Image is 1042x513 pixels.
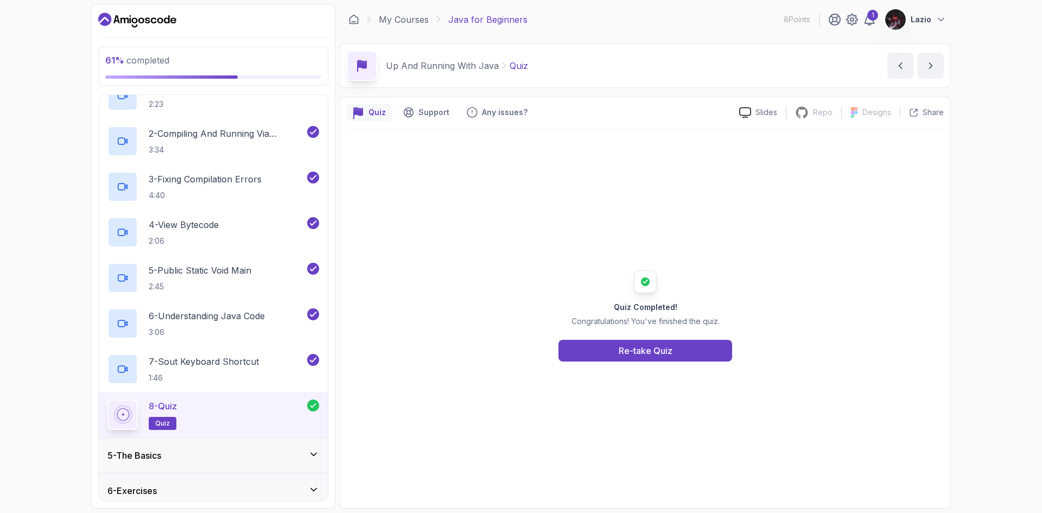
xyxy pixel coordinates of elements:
a: Dashboard [348,14,359,25]
button: 6-Exercises [99,473,328,508]
p: Up And Running With Java [386,59,499,72]
p: Share [923,107,944,118]
p: 8 Points [784,14,810,25]
a: Dashboard [98,11,176,29]
img: user profile image [885,9,906,30]
p: Quiz [510,59,528,72]
button: Share [900,107,944,118]
div: Re-take Quiz [619,344,672,357]
button: 8-Quizquiz [107,400,319,430]
p: Repo [813,107,833,118]
p: Slides [755,107,777,118]
p: 2 - Compiling And Running Via Terminal [149,127,305,140]
p: 2:23 [149,99,258,110]
button: 5-Public Static Void Main2:45 [107,263,319,293]
h3: 6 - Exercises [107,484,157,497]
button: 6-Understanding Java Code3:06 [107,308,319,339]
button: 2:23 [107,80,319,111]
p: Any issues? [482,107,528,118]
button: previous content [887,53,913,79]
p: 4:40 [149,190,262,201]
a: Slides [730,107,786,118]
button: 5-The Basics [99,438,328,473]
div: 1 [867,10,878,21]
button: quiz button [347,104,392,121]
p: Support [418,107,449,118]
p: Java for Beginners [448,13,528,26]
p: 3 - Fixing Compilation Errors [149,173,262,186]
p: 6 - Understanding Java Code [149,309,265,322]
p: 2:45 [149,281,251,292]
p: 8 - Quiz [149,400,177,413]
p: 3:34 [149,144,305,155]
button: Feedback button [460,104,534,121]
p: 4 - View Bytecode [149,218,219,231]
p: 1:46 [149,372,259,383]
button: 4-View Bytecode2:06 [107,217,319,248]
button: Support button [397,104,456,121]
p: Designs [862,107,891,118]
p: 2:06 [149,236,219,246]
p: 3:06 [149,327,265,338]
p: Quiz [368,107,386,118]
button: 3-Fixing Compilation Errors4:40 [107,172,319,202]
p: Lazio [911,14,931,25]
button: Re-take Quiz [558,340,732,362]
a: My Courses [379,13,429,26]
button: next content [918,53,944,79]
p: 5 - Public Static Void Main [149,264,251,277]
span: quiz [155,419,170,428]
p: 7 - Sout Keyboard Shortcut [149,355,259,368]
p: Congratulations! You've finished the quiz. [571,316,720,327]
button: 2-Compiling And Running Via Terminal3:34 [107,126,319,156]
span: 61 % [105,55,124,66]
button: user profile imageLazio [885,9,946,30]
button: 7-Sout Keyboard Shortcut1:46 [107,354,319,384]
a: 1 [863,13,876,26]
span: completed [105,55,169,66]
h2: Quiz Completed! [571,302,720,313]
h3: 5 - The Basics [107,449,161,462]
